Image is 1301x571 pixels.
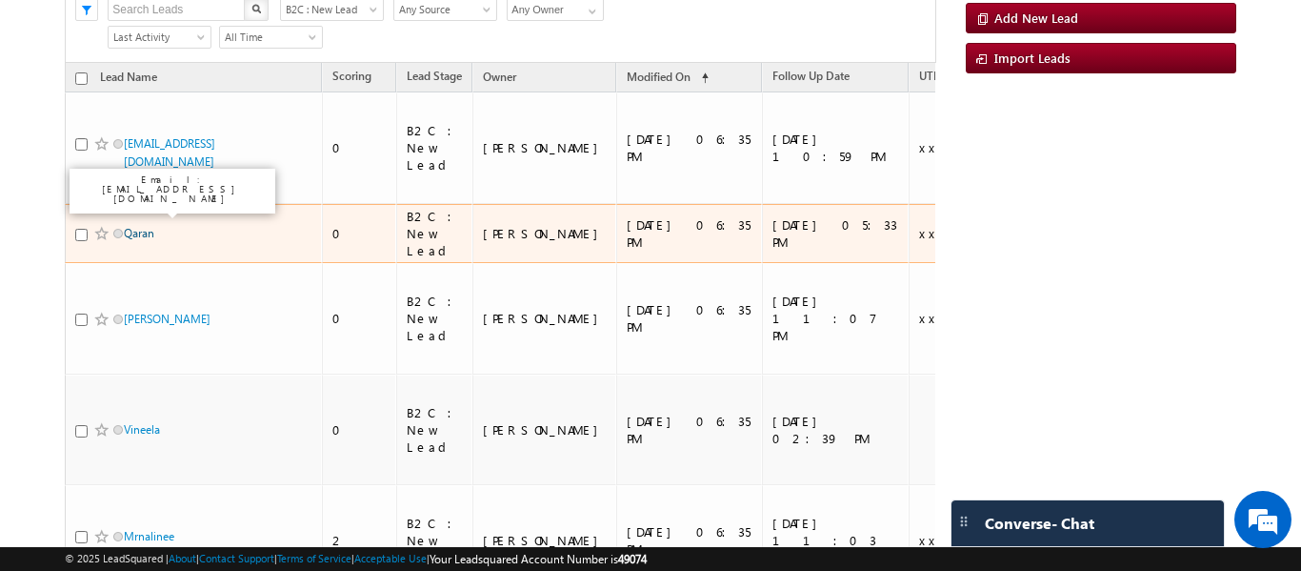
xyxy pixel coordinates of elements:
[618,552,647,566] span: 49074
[483,225,608,242] div: [PERSON_NAME]
[90,67,167,92] a: Lead Name
[354,552,427,564] a: Acceptable Use
[841,181,926,202] button: Actions
[735,117,841,133] div: #6 Interacted Not Counseled
[91,184,220,198] div: Last Updated : 1 mins ago
[471,291,505,305] span: Owner
[627,413,754,447] div: [DATE] 06:35 PM
[407,122,464,173] div: B2C : New Lead
[900,366,935,397] a: next
[281,1,377,18] span: B2C : New Lead
[772,216,900,251] div: [DATE] 05:33 PM
[772,515,900,566] div: [DATE] 11:03 PM
[124,529,210,561] a: Mrnalinee [PERSON_NAME]
[25,176,348,424] textarea: Type your message and click 'Submit'
[851,364,887,397] span: prev
[627,131,754,165] div: [DATE] 06:35 PM
[407,404,464,456] div: B2C : New Lead
[241,112,395,159] a: #2 Fresh Leads (Not Called)...
[994,151,1085,167] span: Quick Add Lead
[627,216,754,251] div: [DATE] 06:35 PM
[507,218,602,242] div: Owner Filter
[919,225,973,242] div: xxxxx
[397,66,471,91] a: Lead Stage
[407,293,464,344] div: B2C : New Lead
[772,293,900,344] div: [DATE] 11:07 PM
[169,552,196,564] a: About
[312,10,358,55] div: Minimize live chat window
[919,310,973,327] div: xxxxx
[772,69,850,83] span: Follow Up Date
[483,139,608,156] div: [PERSON_NAME]
[281,222,377,239] span: Any Stage
[332,310,388,327] div: 0
[240,287,298,312] a: Scoring
[245,185,282,199] div: Refresh
[718,287,814,312] a: Follow Up Date
[124,422,160,437] a: Vineela
[430,136,535,151] div: ...
[763,66,859,91] a: Follow Up Date
[65,314,935,345] td: No records match you criteria. to view all your leads.
[108,26,211,49] a: Last Activity
[279,440,346,466] em: Submit
[393,218,497,242] div: Lead Source Filter
[32,100,80,125] img: d_60004797649_company_0_60004797649
[108,247,211,270] a: Last Activity
[277,552,351,564] a: Terms of Service
[124,136,230,151] div: 0
[65,550,647,568] span: © 2025 LeadSquared | | | | |
[65,67,189,97] span: Smart Views
[179,372,331,394] div: 0 - 0 of 0
[900,364,935,397] span: next
[332,69,371,83] span: Scoring
[994,191,1078,207] span: Add New Lead
[220,29,316,46] span: All Time
[219,247,323,270] a: All Time
[219,26,323,49] a: All Time
[507,219,604,242] input: Type to Search
[483,310,608,327] div: [PERSON_NAME]
[956,514,971,529] img: carter-drag
[772,413,900,447] div: [DATE] 02:39 PM
[627,292,642,307] span: (sorted descending)
[400,320,516,336] a: Click here
[627,523,754,558] div: [DATE] 06:35 PM
[332,225,388,242] div: 0
[728,290,805,304] span: Follow Up Date
[560,291,624,305] span: Modified On
[699,112,853,159] a: #6 Interacted Not Counseled...
[919,69,971,83] span: UTM Term
[617,66,718,91] a: Modified On (sorted ascending)
[75,294,88,306] input: Check all records
[583,136,689,151] div: ...
[583,117,689,133] div: #7 Counsel [DATE]
[198,134,234,152] div: Details
[338,287,412,312] a: Lead Stage
[280,219,384,242] a: Any Stage
[407,515,464,566] div: B2C : New Lead
[919,532,973,549] div: xxxxx
[985,515,1094,532] span: Converse - Chat
[851,366,887,397] a: prev
[277,136,383,151] div: ...
[109,29,205,46] span: Last Activity
[547,112,701,159] a: #7 Counsel [DATE]...
[394,222,490,239] span: Any Source
[1120,114,1203,132] span: Collapse Panel
[109,250,205,267] span: Last Activity
[332,139,388,156] div: 0
[65,374,93,391] div: Show
[407,69,462,83] span: Lead Stage
[277,117,383,133] div: #2 Fresh Leads (Not Called)
[394,1,490,18] span: Any Source
[430,552,647,566] span: Your Leadsquared Account Number is
[124,226,154,240] a: Qaran
[407,208,464,259] div: B2C : New Lead
[99,100,320,125] div: Leave a message
[919,139,973,156] div: xxxxx
[772,131,900,165] div: [DATE] 10:59 PM
[483,70,516,84] span: Owner
[124,117,230,133] div: #4 Follow Up (total pending)
[627,70,691,84] span: Modified On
